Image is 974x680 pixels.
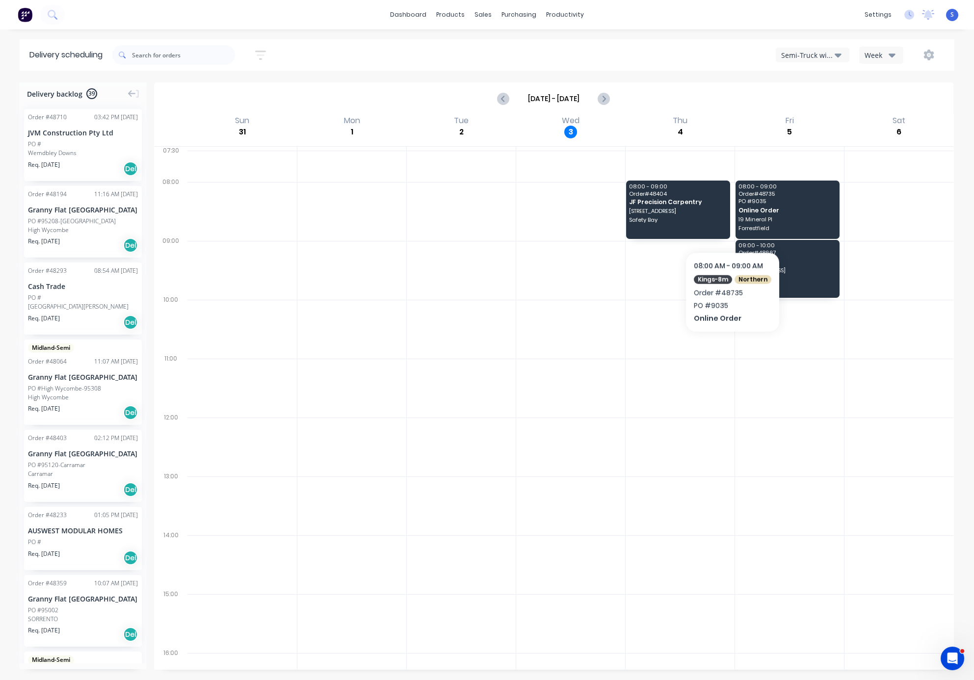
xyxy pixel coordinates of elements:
div: PO #High Wycombe-95308 [28,384,101,393]
div: sales [470,7,497,22]
span: Forrestfield [738,225,836,231]
div: 4 [674,126,686,138]
div: 3 [564,126,577,138]
div: Wed [559,116,582,126]
div: 02:12 PM [DATE] [94,434,138,443]
iframe: Intercom live chat [941,647,964,670]
div: Week [865,50,893,60]
span: Req. [DATE] [28,160,60,169]
span: Midland-Semi [28,655,74,664]
div: productivity [541,7,589,22]
div: Del [123,482,138,497]
span: Midland-Semi [28,343,74,352]
div: PO #95120-Carramar [28,461,85,470]
div: settings [860,7,896,22]
div: PO #95002 [28,606,58,615]
div: 12:00 [154,412,187,471]
div: 10:00 [154,294,187,353]
span: Req. [DATE] [28,314,60,323]
div: Mon [341,116,363,126]
div: Sun [232,116,252,126]
button: Week [859,47,903,64]
div: 5 [783,126,796,138]
div: 2 [455,126,468,138]
div: PO #95208-[GEOGRAPHIC_DATA] [28,217,116,226]
div: Carramar [28,470,138,478]
div: Granny Flat [GEOGRAPHIC_DATA] [28,372,138,382]
div: 13:00 [154,471,187,529]
div: Granny Flat [GEOGRAPHIC_DATA] [28,205,138,215]
div: Fri [783,116,797,126]
div: 07:30 [154,145,187,176]
div: AUSWEST MODULAR HOMES [28,525,138,536]
div: Del [123,405,138,420]
div: [GEOGRAPHIC_DATA][PERSON_NAME] [28,302,138,311]
span: Req. [DATE] [28,549,60,558]
span: 19 Mineral Pl [738,216,836,222]
div: Del [123,550,138,565]
div: Del [123,161,138,176]
div: Granny Flat [GEOGRAPHIC_DATA] [28,594,138,604]
div: JVM Construction Pty Ltd [28,128,138,138]
div: Del [123,627,138,642]
div: 09:00 [154,235,187,294]
div: High Wycombe [28,226,138,235]
div: Order # 48710 [28,113,67,122]
div: Sat [890,116,908,126]
span: Order # 48735 [738,191,836,197]
span: Safety Bay [629,217,727,223]
span: 08:00 - 09:00 [738,183,836,189]
div: Tue [451,116,472,126]
div: Order # 48194 [28,190,67,199]
img: Factory [18,7,32,22]
div: Semi-Truck with Hiab [781,50,835,60]
div: 03:42 PM [DATE] [94,113,138,122]
div: purchasing [497,7,541,22]
div: 11:07 AM [DATE] [94,357,138,366]
span: PO # 9035 [738,198,836,204]
span: JF Precision Carpentry [629,199,727,205]
span: Req. [DATE] [28,481,60,490]
a: dashboard [385,7,431,22]
div: PO # [28,140,41,149]
span: 08:00 - 09:00 [629,183,727,189]
span: Req. [DATE] [28,237,60,246]
div: 31 [236,126,249,138]
span: Delivery backlog [27,89,82,99]
div: PO # [28,538,41,547]
span: Order # 48667 [738,250,836,256]
div: Order # 48233 [28,511,67,520]
div: Delivery scheduling [20,39,112,71]
div: 11:00 [154,353,187,412]
span: 39 [86,88,97,99]
div: Wemdbley Downs [28,149,138,157]
div: 01:05 PM [DATE] [94,511,138,520]
div: High Wycombe [28,393,138,402]
div: PO # [28,293,41,302]
input: Search for orders [132,45,235,65]
div: Del [123,315,138,330]
div: 15:00 [154,588,187,647]
div: Order # 48359 [28,579,67,588]
span: 09:00 - 10:00 [738,242,836,248]
div: 1 [345,126,358,138]
div: 6 [893,126,905,138]
div: Order # 48064 [28,357,67,366]
span: Cash Trade [738,258,836,264]
span: Req. [DATE] [28,404,60,413]
div: Del [123,238,138,253]
div: Order # 48293 [28,266,67,275]
div: Thu [670,116,690,126]
span: Req. [DATE] [28,626,60,635]
span: [STREET_ADDRESS] [738,267,836,273]
div: products [431,7,470,22]
div: 14:00 [154,529,187,588]
div: 08:54 AM [DATE] [94,266,138,275]
div: SORRENTO [28,615,138,624]
div: 08:00 [154,176,187,235]
span: [STREET_ADDRESS] [629,208,727,214]
span: Online Order [738,207,836,213]
div: 11:16 AM [DATE] [94,190,138,199]
div: Granny Flat [GEOGRAPHIC_DATA] [28,448,138,459]
span: S [950,10,954,19]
